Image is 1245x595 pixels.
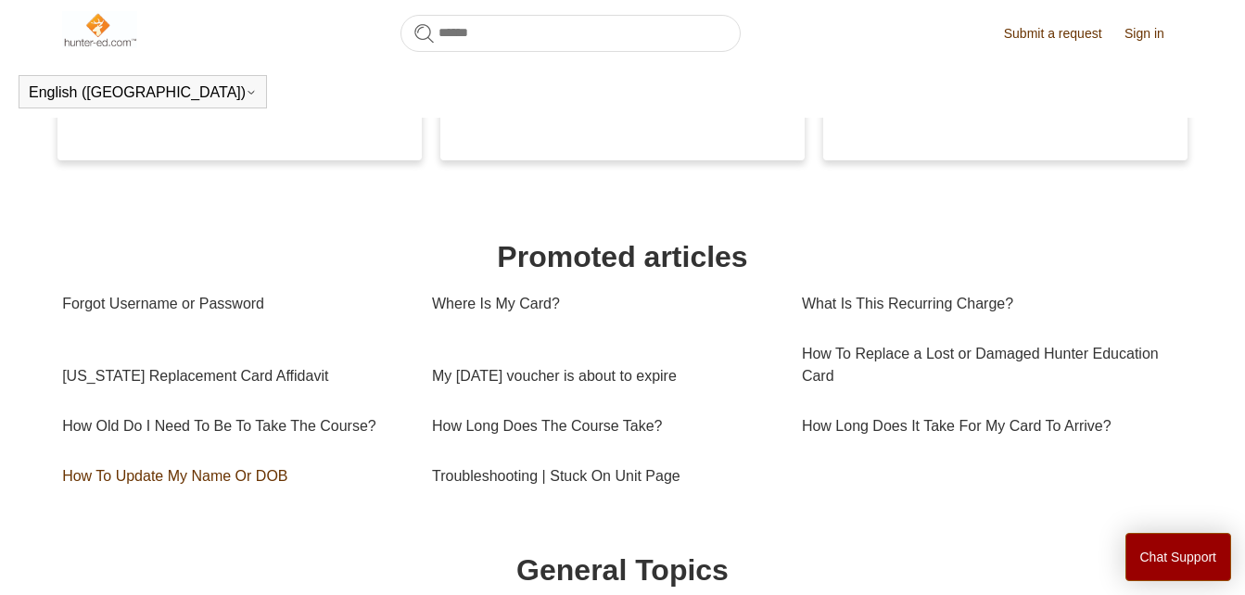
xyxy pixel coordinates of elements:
[29,84,257,101] button: English ([GEOGRAPHIC_DATA])
[1124,24,1183,44] a: Sign in
[62,279,404,329] a: Forgot Username or Password
[62,401,404,451] a: How Old Do I Need To Be To Take The Course?
[802,329,1172,401] a: How To Replace a Lost or Damaged Hunter Education Card
[62,351,404,401] a: [US_STATE] Replacement Card Affidavit
[1004,24,1121,44] a: Submit a request
[62,451,404,501] a: How To Update My Name Or DOB
[432,401,774,451] a: How Long Does The Course Take?
[62,548,1183,592] h1: General Topics
[432,279,774,329] a: Where Is My Card?
[432,351,774,401] a: My [DATE] voucher is about to expire
[802,279,1172,329] a: What Is This Recurring Charge?
[400,15,741,52] input: Search
[802,401,1172,451] a: How Long Does It Take For My Card To Arrive?
[432,451,774,501] a: Troubleshooting | Stuck On Unit Page
[62,11,137,48] img: Hunter-Ed Help Center home page
[1125,533,1232,581] button: Chat Support
[62,234,1183,279] h1: Promoted articles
